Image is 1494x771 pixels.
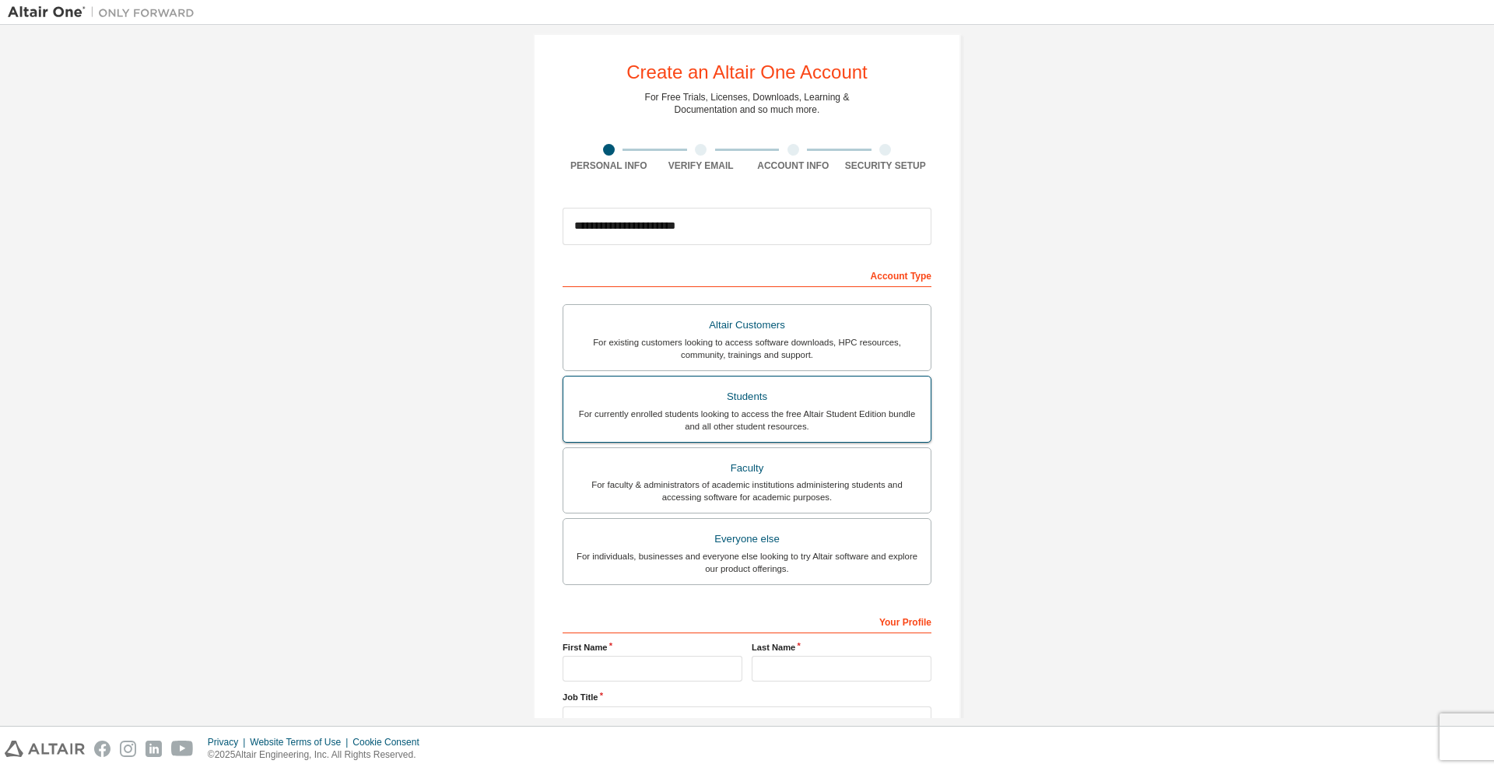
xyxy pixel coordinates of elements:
div: Everyone else [573,528,921,550]
div: Account Info [747,159,840,172]
div: Verify Email [655,159,748,172]
img: youtube.svg [171,741,194,757]
img: linkedin.svg [146,741,162,757]
div: For Free Trials, Licenses, Downloads, Learning & Documentation and so much more. [645,91,850,116]
div: Privacy [208,736,250,748]
div: Personal Info [563,159,655,172]
div: Website Terms of Use [250,736,352,748]
label: Last Name [752,641,931,654]
div: Create an Altair One Account [626,63,868,82]
div: Faculty [573,457,921,479]
div: For currently enrolled students looking to access the free Altair Student Edition bundle and all ... [573,408,921,433]
div: Altair Customers [573,314,921,336]
div: Your Profile [563,608,931,633]
img: Altair One [8,5,202,20]
p: © 2025 Altair Engineering, Inc. All Rights Reserved. [208,748,429,762]
label: First Name [563,641,742,654]
img: instagram.svg [120,741,136,757]
img: facebook.svg [94,741,110,757]
div: For individuals, businesses and everyone else looking to try Altair software and explore our prod... [573,550,921,575]
div: Students [573,386,921,408]
div: Cookie Consent [352,736,428,748]
img: altair_logo.svg [5,741,85,757]
div: For faculty & administrators of academic institutions administering students and accessing softwa... [573,478,921,503]
div: Account Type [563,262,931,287]
label: Job Title [563,691,931,703]
div: Security Setup [840,159,932,172]
div: For existing customers looking to access software downloads, HPC resources, community, trainings ... [573,336,921,361]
